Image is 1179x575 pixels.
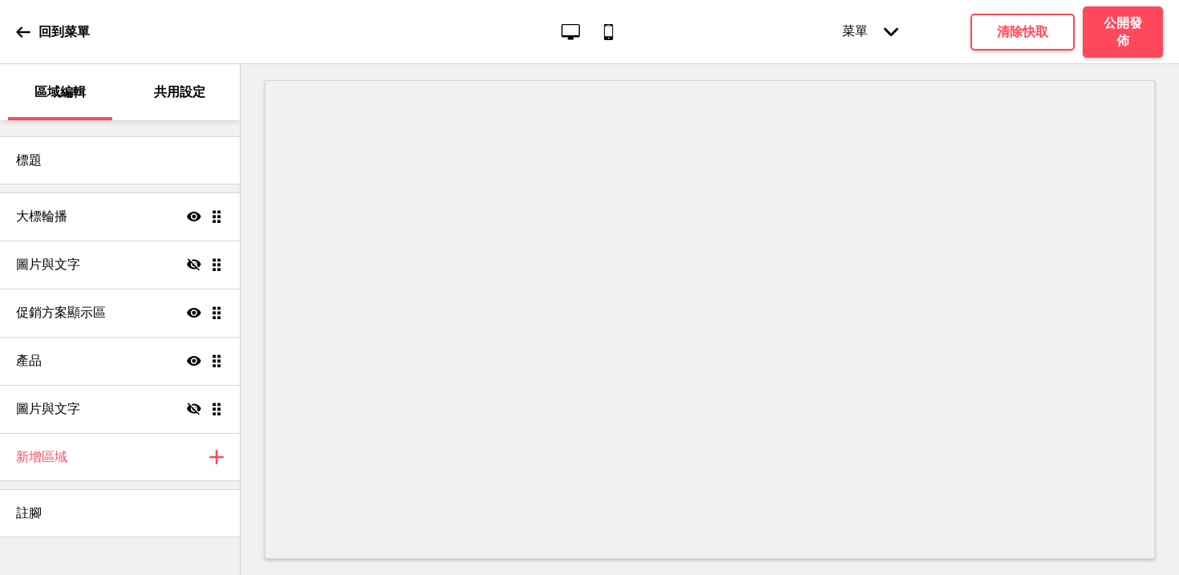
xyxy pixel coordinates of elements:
[16,256,80,273] h4: 圖片與文字
[38,23,90,41] p: 回到菜單
[16,152,42,169] h4: 標題
[1099,14,1147,50] h4: 公開發佈
[16,400,80,418] h4: 圖片與文字
[16,10,90,54] a: 回到菜單
[826,7,914,56] div: 菜單
[34,83,86,101] p: 區域編輯
[154,83,205,101] p: 共用設定
[16,448,67,466] h4: 新增區域
[16,504,42,522] h4: 註腳
[1083,6,1163,58] button: 公開發佈
[16,304,106,322] h4: 促銷方案顯示區
[997,23,1048,41] h4: 清除快取
[16,352,42,370] h4: 產品
[16,208,67,225] h4: 大標輪播
[970,14,1075,51] button: 清除快取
